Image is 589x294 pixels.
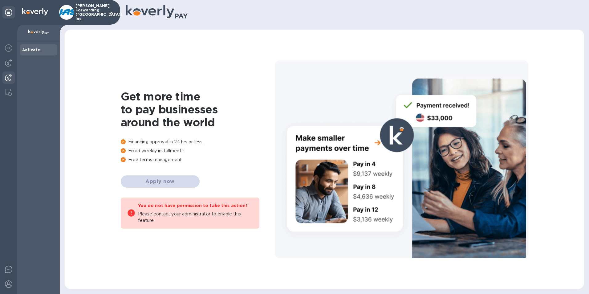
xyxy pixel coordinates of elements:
b: You do not have permission to take this action! [138,203,247,208]
p: Please contact your administrator to enable this feature. [138,211,253,224]
p: Fixed weekly installments. [121,148,275,154]
p: Free terms management. [121,157,275,163]
p: [PERSON_NAME] Forwarding ([GEOGRAPHIC_DATA]), Inc. [75,4,106,21]
h1: Get more time to pay businesses around the world [121,90,275,129]
b: Activate [22,47,40,52]
img: Logo [22,8,48,15]
div: Unpin categories [2,6,15,18]
p: Financing approval in 24 hrs or less. [121,139,275,145]
img: Foreign exchange [5,44,12,52]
